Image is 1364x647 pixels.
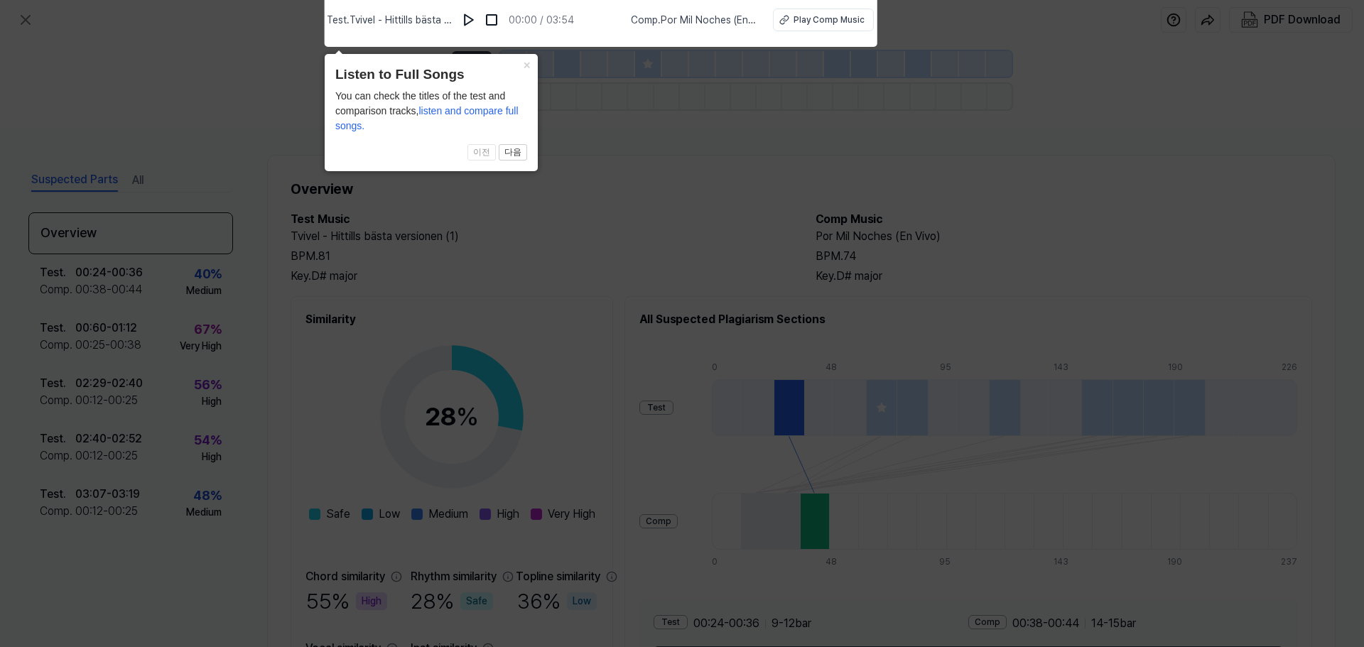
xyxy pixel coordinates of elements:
[773,9,874,31] button: Play Comp Music
[335,89,527,134] div: You can check the titles of the test and comparison tracks,
[462,13,476,27] img: play
[499,144,527,161] button: 다음
[335,65,527,85] header: Listen to Full Songs
[327,13,452,28] span: Test . Tvivel - Hittills bästa versionen (1)
[485,13,499,27] img: stop
[509,13,574,28] div: 00:00 / 03:54
[515,54,538,74] button: Close
[335,105,519,131] span: listen and compare full songs.
[794,13,865,26] div: Play Comp Music
[631,13,756,28] span: Comp . Por Mil Noches (En Vivo)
